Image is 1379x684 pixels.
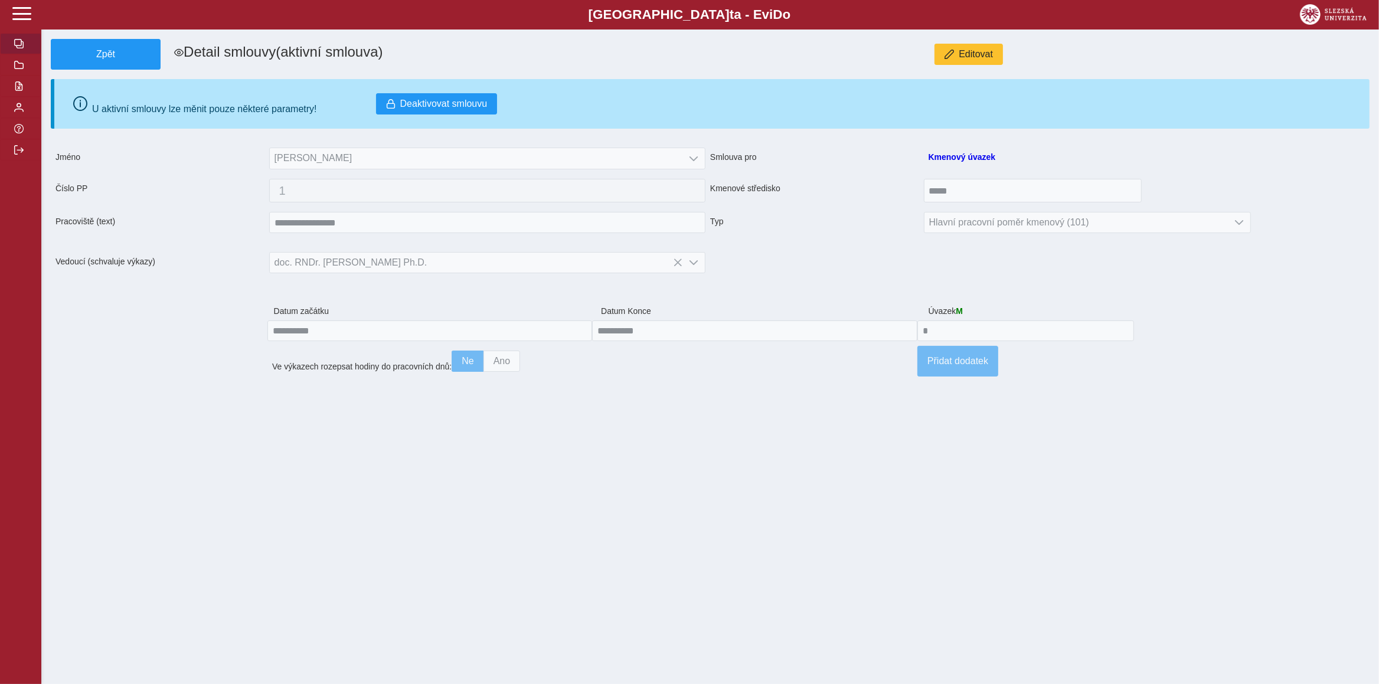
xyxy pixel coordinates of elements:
[35,7,1344,22] b: [GEOGRAPHIC_DATA] a - Evi
[956,306,963,316] span: M
[51,39,161,70] button: Zpět
[51,148,269,169] span: Jméno
[51,179,269,202] span: Číslo PP
[705,148,924,169] span: Smlouva pro
[400,99,488,109] span: Deaktivovat smlouvu
[773,7,782,22] span: D
[934,44,1003,65] button: Editovat
[51,212,269,233] span: Pracoviště (text)
[51,252,269,273] span: Vedoucí (schvaluje výkazy)
[269,302,597,320] span: Datum začátku
[730,7,734,22] span: t
[927,356,988,366] span: Přidat dodatek
[596,302,924,320] span: Datum Konce
[917,346,998,377] button: Přidat dodatek
[376,93,498,114] button: Deaktivovat smlouvu
[279,184,695,198] span: 1
[959,49,993,60] span: Editovat
[705,212,924,233] span: Typ
[56,49,155,60] span: Zpět
[92,93,497,114] div: U aktivní smlouvy lze měnit pouze některé parametry!
[269,179,705,202] button: 1
[276,44,383,60] span: (aktivní smlouva)
[267,346,917,377] div: Ve výkazech rozepsat hodiny do pracovních dnů:
[1300,4,1367,25] img: logo_web_su.png
[783,7,791,22] span: o
[929,152,996,162] a: Kmenový úvazek
[924,302,1033,320] span: Úvazek
[161,39,820,70] h1: Detail smlouvy
[705,179,924,202] span: Kmenové středisko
